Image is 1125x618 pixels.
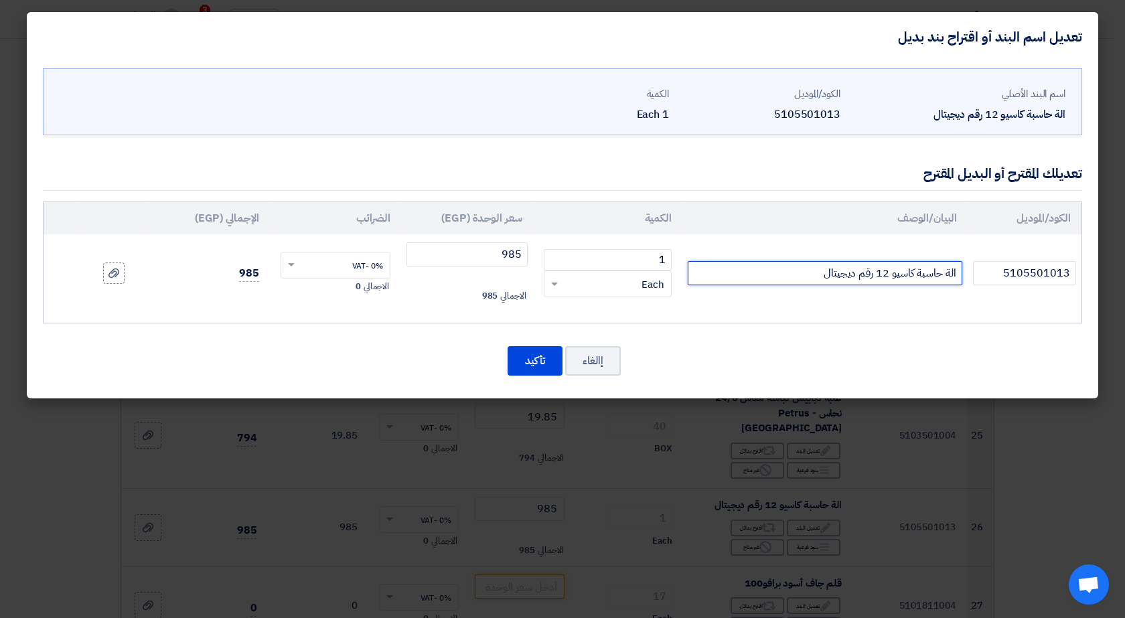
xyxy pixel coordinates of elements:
[356,280,361,293] span: 0
[851,86,1065,102] div: اسم البند الأصلي
[680,86,840,102] div: الكود/الموديل
[973,261,1076,285] input: الموديل
[508,106,669,123] div: 1 Each
[401,202,533,234] th: سعر الوحدة (EGP)
[406,242,528,266] input: أدخل سعر الوحدة
[682,202,968,234] th: البيان/الوصف
[968,202,1081,234] th: الكود/الموديل
[508,346,562,376] button: تأكيد
[239,265,259,282] span: 985
[500,289,526,303] span: الاجمالي
[281,252,391,279] ng-select: VAT
[533,202,682,234] th: الكمية
[149,202,269,234] th: الإجمالي (EGP)
[508,86,669,102] div: الكمية
[1069,564,1109,605] a: Open chat
[565,346,621,376] button: إالغاء
[544,249,672,271] input: RFQ_STEP1.ITEMS.2.AMOUNT_TITLE
[270,202,402,234] th: الضرائب
[482,289,498,303] span: 985
[851,106,1065,123] div: الة حاسبة كاسيو 12 رقم ديجيتال
[923,163,1082,183] div: تعديلك المقترح أو البديل المقترح
[642,277,664,293] span: Each
[364,280,389,293] span: الاجمالي
[688,261,962,285] input: Add Item Description
[898,28,1082,46] h4: تعديل اسم البند أو اقتراح بند بديل
[680,106,840,123] div: 5105501013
